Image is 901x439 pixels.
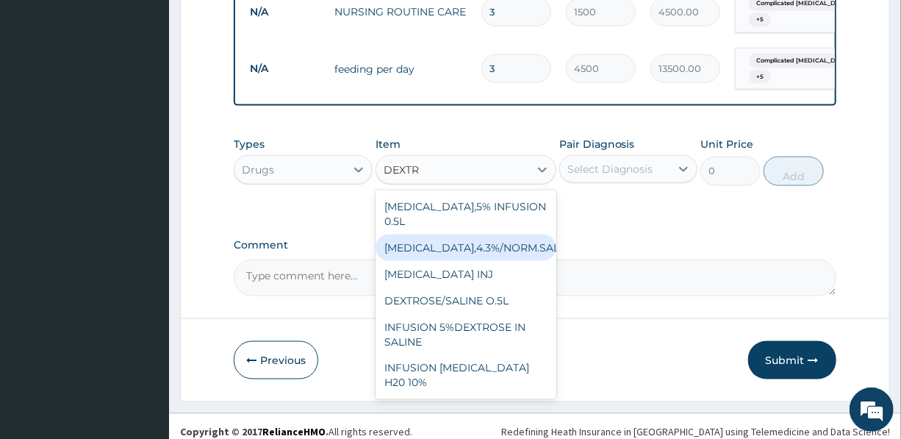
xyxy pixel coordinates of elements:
[559,137,635,151] label: Pair Diagnosis
[234,138,265,151] label: Types
[241,7,276,43] div: Minimize live chat window
[234,341,318,379] button: Previous
[567,162,653,176] div: Select Diagnosis
[376,261,556,288] div: [MEDICAL_DATA] INJ
[85,128,203,276] span: We're online!
[700,137,753,151] label: Unit Price
[376,137,401,151] label: Item
[76,82,247,101] div: Chat with us now
[376,355,556,396] div: INFUSION [MEDICAL_DATA] H20 10%
[749,70,771,85] span: + 5
[243,55,327,82] td: N/A
[749,13,771,27] span: + 5
[7,287,280,338] textarea: Type your message and hit 'Enter'
[234,239,836,251] label: Comment
[376,235,556,261] div: [MEDICAL_DATA],4.3%/NORM.SALINE,0.18
[27,74,60,110] img: d_794563401_company_1708531726252_794563401
[764,157,824,186] button: Add
[327,54,474,84] td: feeding per day
[262,426,326,439] a: RelianceHMO
[376,314,556,355] div: INFUSION 5%DEXTROSE IN SALINE
[180,426,329,439] strong: Copyright © 2017 .
[242,163,274,177] div: Drugs
[749,54,858,68] span: Complicated [MEDICAL_DATA]
[376,288,556,314] div: DEXTROSE/SALINE O.5L
[376,193,556,235] div: [MEDICAL_DATA],5% INFUSION 0.5L
[748,341,836,379] button: Submit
